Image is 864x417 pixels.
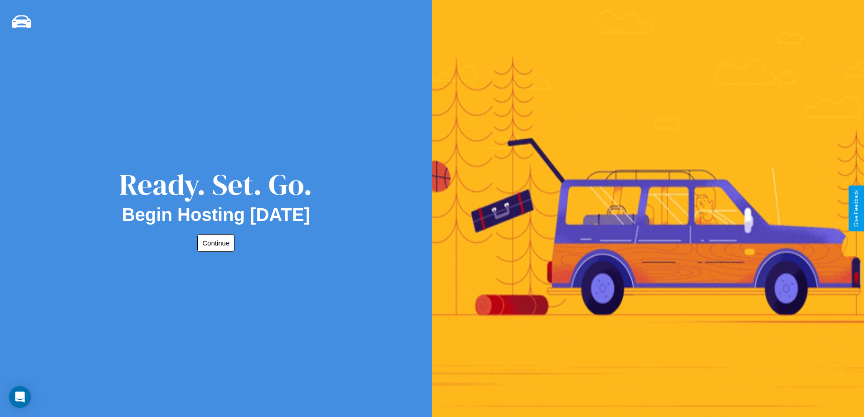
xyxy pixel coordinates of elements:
div: Ready. Set. Go. [119,164,312,205]
div: Open Intercom Messenger [9,386,31,408]
h2: Begin Hosting [DATE] [122,205,310,225]
div: Give Feedback [853,190,859,227]
button: Continue [197,234,234,252]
